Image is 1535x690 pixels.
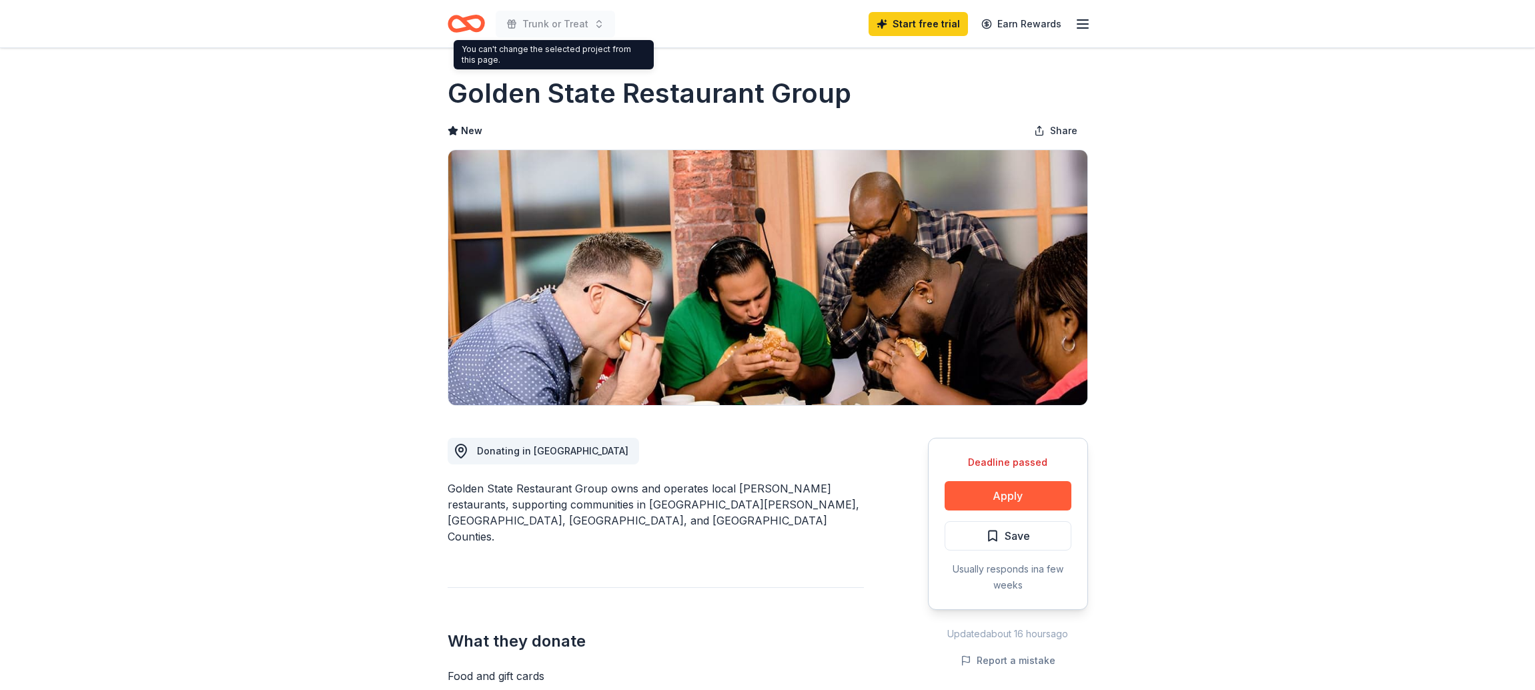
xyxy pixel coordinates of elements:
span: Trunk or Treat [522,16,588,32]
button: Save [945,521,1071,551]
a: Earn Rewards [973,12,1069,36]
div: Usually responds in a few weeks [945,561,1071,593]
button: Report a mistake [961,653,1055,669]
a: Start free trial [869,12,968,36]
div: Deadline passed [945,454,1071,470]
button: Share [1023,117,1088,144]
span: Share [1050,123,1077,139]
button: Apply [945,481,1071,510]
a: Home [448,8,485,39]
h1: Golden State Restaurant Group [448,75,851,112]
div: You can't change the selected project from this page. [454,40,654,69]
div: Food and gift cards [448,668,864,684]
div: Golden State Restaurant Group owns and operates local [PERSON_NAME] restaurants, supporting commu... [448,480,864,545]
div: Updated about 16 hours ago [928,626,1088,642]
h2: What they donate [448,631,864,652]
span: Save [1005,527,1030,545]
img: Image for Golden State Restaurant Group [448,150,1087,405]
span: New [461,123,482,139]
button: Trunk or Treat [496,11,615,37]
span: Donating in [GEOGRAPHIC_DATA] [477,445,628,456]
